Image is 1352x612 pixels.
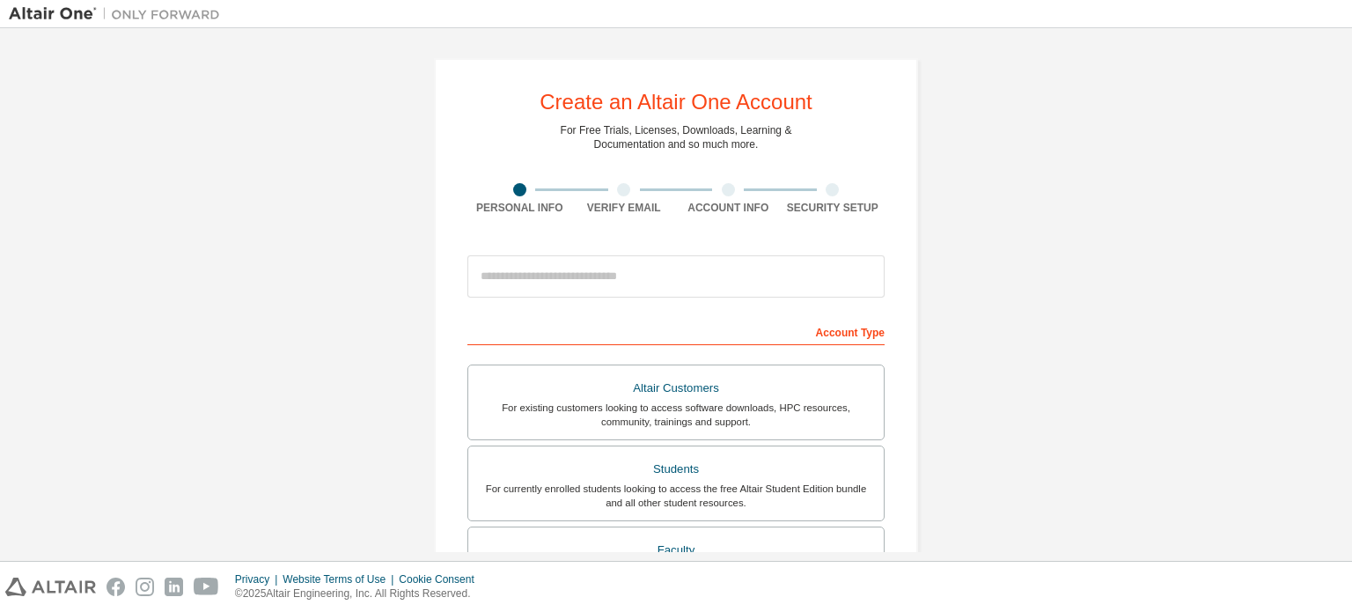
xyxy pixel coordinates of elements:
div: Altair Customers [479,376,873,401]
div: Students [479,457,873,482]
div: For Free Trials, Licenses, Downloads, Learning & Documentation and so much more. [561,123,792,151]
p: © 2025 Altair Engineering, Inc. All Rights Reserved. [235,586,485,601]
img: Altair One [9,5,229,23]
div: Security Setup [781,201,885,215]
img: linkedin.svg [165,578,183,596]
div: Website Terms of Use [283,572,399,586]
div: For existing customers looking to access software downloads, HPC resources, community, trainings ... [479,401,873,429]
div: Privacy [235,572,283,586]
div: Account Type [467,317,885,345]
div: For currently enrolled students looking to access the free Altair Student Edition bundle and all ... [479,482,873,510]
img: youtube.svg [194,578,219,596]
img: altair_logo.svg [5,578,96,596]
div: Cookie Consent [399,572,484,586]
div: Verify Email [572,201,677,215]
div: Create an Altair One Account [540,92,812,113]
div: Account Info [676,201,781,215]
div: Personal Info [467,201,572,215]
img: facebook.svg [107,578,125,596]
div: Faculty [479,538,873,563]
img: instagram.svg [136,578,154,596]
